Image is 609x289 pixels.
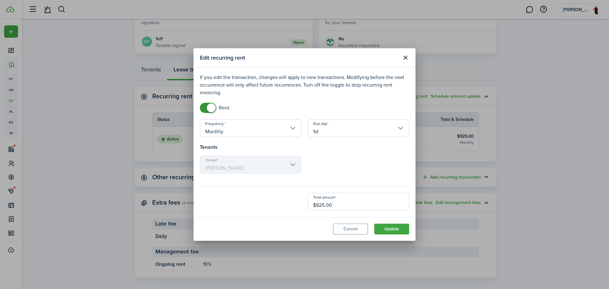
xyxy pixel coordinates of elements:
[374,224,409,234] button: Update
[400,52,411,63] button: Close modal
[200,74,409,96] p: If you edit the transaction, changes will apply to new transactions. Modifying before the next oc...
[200,143,409,151] h4: Tenants
[333,224,368,234] button: Cancel
[200,51,398,64] modal-title: Edit recurring rent
[308,193,409,211] input: 0.00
